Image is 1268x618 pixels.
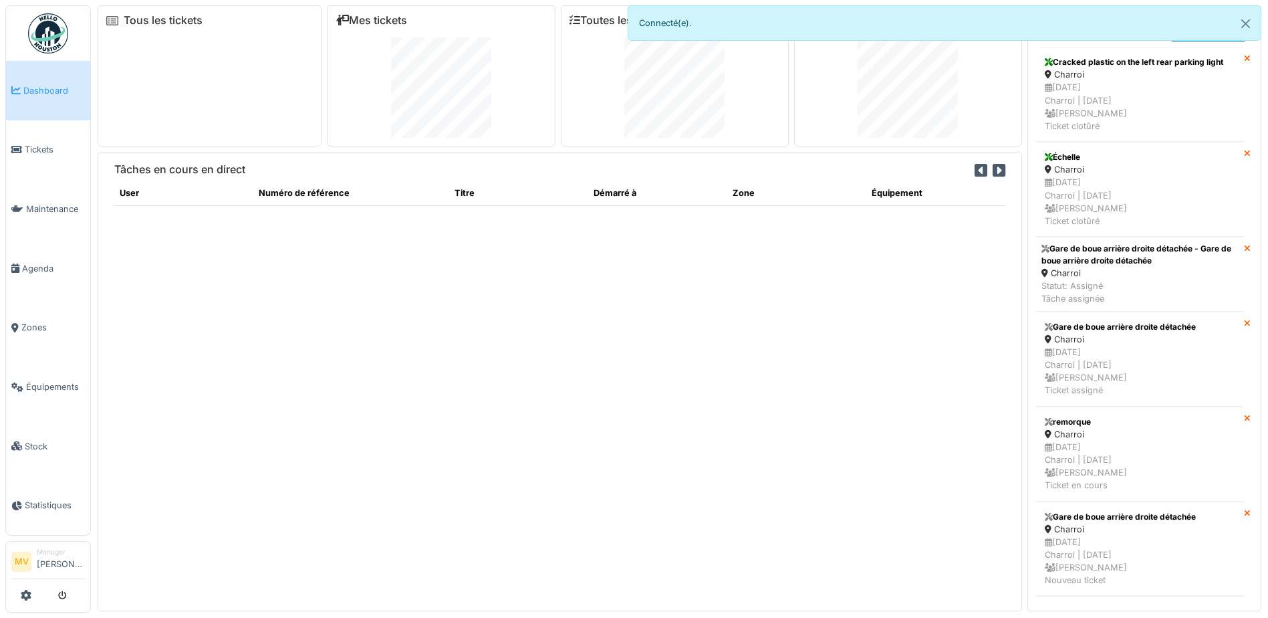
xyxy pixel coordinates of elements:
[1045,346,1235,397] div: [DATE] Charroi | [DATE] [PERSON_NAME] Ticket assigné
[1045,441,1235,492] div: [DATE] Charroi | [DATE] [PERSON_NAME] Ticket en cours
[1045,81,1235,132] div: [DATE] Charroi | [DATE] [PERSON_NAME] Ticket clotûré
[569,14,669,27] a: Toutes les tâches
[1045,56,1235,68] div: Cracked plastic on the left rear parking light
[6,239,90,298] a: Agenda
[26,203,85,215] span: Maintenance
[1045,428,1235,441] div: Charroi
[26,381,85,393] span: Équipements
[1036,142,1244,237] a: Échelle Charroi [DATE]Charroi | [DATE] [PERSON_NAME]Ticket clotûré
[6,179,90,239] a: Maintenance
[1045,333,1235,346] div: Charroi
[1036,312,1244,407] a: Gare de boue arrière droite détachée Charroi [DATE]Charroi | [DATE] [PERSON_NAME]Ticket assigné
[6,120,90,180] a: Tickets
[253,181,449,205] th: Numéro de référence
[1045,176,1235,227] div: [DATE] Charroi | [DATE] [PERSON_NAME] Ticket clotûré
[25,499,85,512] span: Statistiques
[120,188,139,198] span: translation missing: fr.shared.user
[6,357,90,417] a: Équipements
[1045,68,1235,81] div: Charroi
[6,298,90,358] a: Zones
[6,417,90,476] a: Stock
[866,181,1005,205] th: Équipement
[25,143,85,156] span: Tickets
[1045,511,1235,523] div: Gare de boue arrière droite détachée
[124,14,203,27] a: Tous les tickets
[1045,523,1235,536] div: Charroi
[6,476,90,536] a: Statistiques
[11,547,85,579] a: MV Manager[PERSON_NAME]
[114,163,245,176] h6: Tâches en cours en direct
[588,181,727,205] th: Démarré à
[1041,243,1239,267] div: Gare de boue arrière droite détachée - Gare de boue arrière droite détachée
[1036,47,1244,142] a: Cracked plastic on the left rear parking light Charroi [DATE]Charroi | [DATE] [PERSON_NAME]Ticket...
[23,84,85,97] span: Dashboard
[21,321,85,334] span: Zones
[1045,536,1235,587] div: [DATE] Charroi | [DATE] [PERSON_NAME] Nouveau ticket
[37,547,85,557] div: Manager
[28,13,68,54] img: Badge_color-CXgf-gQk.svg
[1041,280,1239,305] div: Statut: Assigné Tâche assignée
[449,181,588,205] th: Titre
[1045,163,1235,176] div: Charroi
[1231,6,1261,41] button: Close
[6,61,90,120] a: Dashboard
[11,552,31,572] li: MV
[25,440,85,453] span: Stock
[1045,321,1235,333] div: Gare de boue arrière droite détachée
[1036,502,1244,597] a: Gare de boue arrière droite détachée Charroi [DATE]Charroi | [DATE] [PERSON_NAME]Nouveau ticket
[628,5,1262,41] div: Connecté(e).
[727,181,866,205] th: Zone
[1045,151,1235,163] div: Échelle
[1041,267,1239,280] div: Charroi
[22,262,85,275] span: Agenda
[37,547,85,576] li: [PERSON_NAME]
[1036,237,1244,312] a: Gare de boue arrière droite détachée - Gare de boue arrière droite détachée Charroi Statut: Assig...
[1036,407,1244,502] a: remorque Charroi [DATE]Charroi | [DATE] [PERSON_NAME]Ticket en cours
[336,14,407,27] a: Mes tickets
[1045,416,1235,428] div: remorque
